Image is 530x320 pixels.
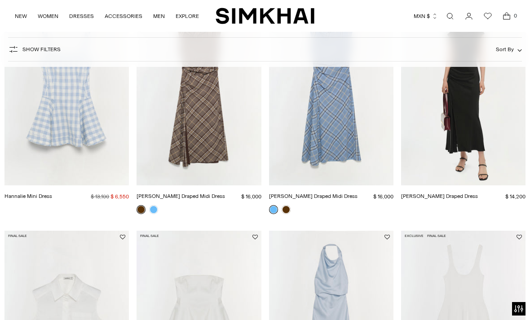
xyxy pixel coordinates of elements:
a: SIMKHAI [216,7,314,25]
span: Sort By [496,46,514,53]
span: 0 [511,12,519,20]
a: DRESSES [69,6,94,26]
a: Wishlist [479,7,497,25]
a: Go to the account page [460,7,478,25]
button: Show Filters [8,42,61,57]
a: [PERSON_NAME] Draped Midi Dress [269,193,358,199]
a: [PERSON_NAME] Draped Midi Dress [137,193,225,199]
a: WOMEN [38,6,58,26]
a: ACCESSORIES [105,6,142,26]
a: EXPLORE [176,6,199,26]
span: Show Filters [22,46,61,53]
a: MEN [153,6,165,26]
a: NEW [15,6,27,26]
a: Open search modal [441,7,459,25]
button: Sort By [496,44,522,54]
a: Open cart modal [498,7,516,25]
a: [PERSON_NAME] Draped Dress [401,193,478,199]
button: MXN $ [414,6,438,26]
a: Hannalie Mini Dress [4,193,52,199]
